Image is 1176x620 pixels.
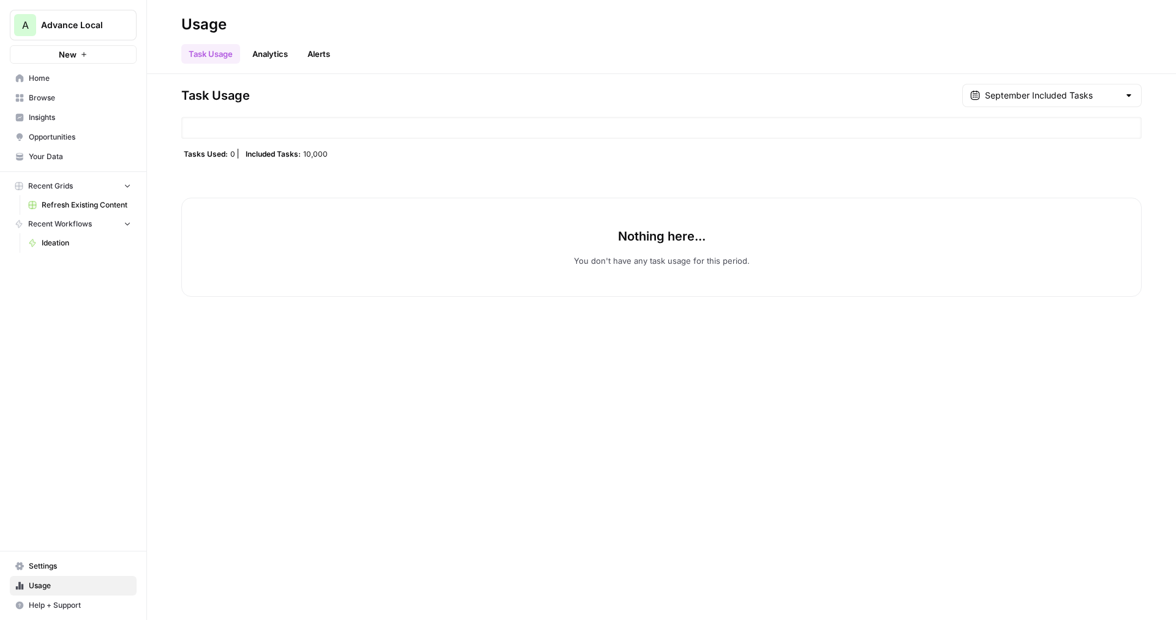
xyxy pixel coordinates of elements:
[181,15,227,34] div: Usage
[184,149,228,159] span: Tasks Used:
[230,149,235,159] span: 0
[28,218,92,230] span: Recent Workflows
[10,45,137,64] button: New
[42,237,131,248] span: Ideation
[246,149,301,159] span: Included Tasks:
[10,108,137,127] a: Insights
[10,177,137,195] button: Recent Grids
[10,127,137,147] a: Opportunities
[10,69,137,88] a: Home
[29,132,131,143] span: Opportunities
[23,195,137,215] a: Refresh Existing Content
[10,215,137,233] button: Recent Workflows
[29,600,131,611] span: Help + Support
[10,10,137,40] button: Workspace: Advance Local
[22,18,29,32] span: A
[300,44,337,64] button: Alerts
[41,19,115,31] span: Advance Local
[245,44,295,64] a: Analytics
[181,87,250,104] span: Task Usage
[59,48,77,61] span: New
[181,44,240,64] a: Task Usage
[29,151,131,162] span: Your Data
[29,112,131,123] span: Insights
[985,89,1119,102] input: September Included Tasks
[29,92,131,103] span: Browse
[23,233,137,253] a: Ideation
[29,561,131,572] span: Settings
[10,88,137,108] a: Browse
[28,181,73,192] span: Recent Grids
[303,149,328,159] span: 10,000
[10,576,137,596] a: Usage
[10,596,137,615] button: Help + Support
[29,73,131,84] span: Home
[618,228,706,245] p: Nothing here...
[10,556,137,576] a: Settings
[29,580,131,591] span: Usage
[42,200,131,211] span: Refresh Existing Content
[574,255,750,267] p: You don't have any task usage for this period.
[10,147,137,166] a: Your Data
